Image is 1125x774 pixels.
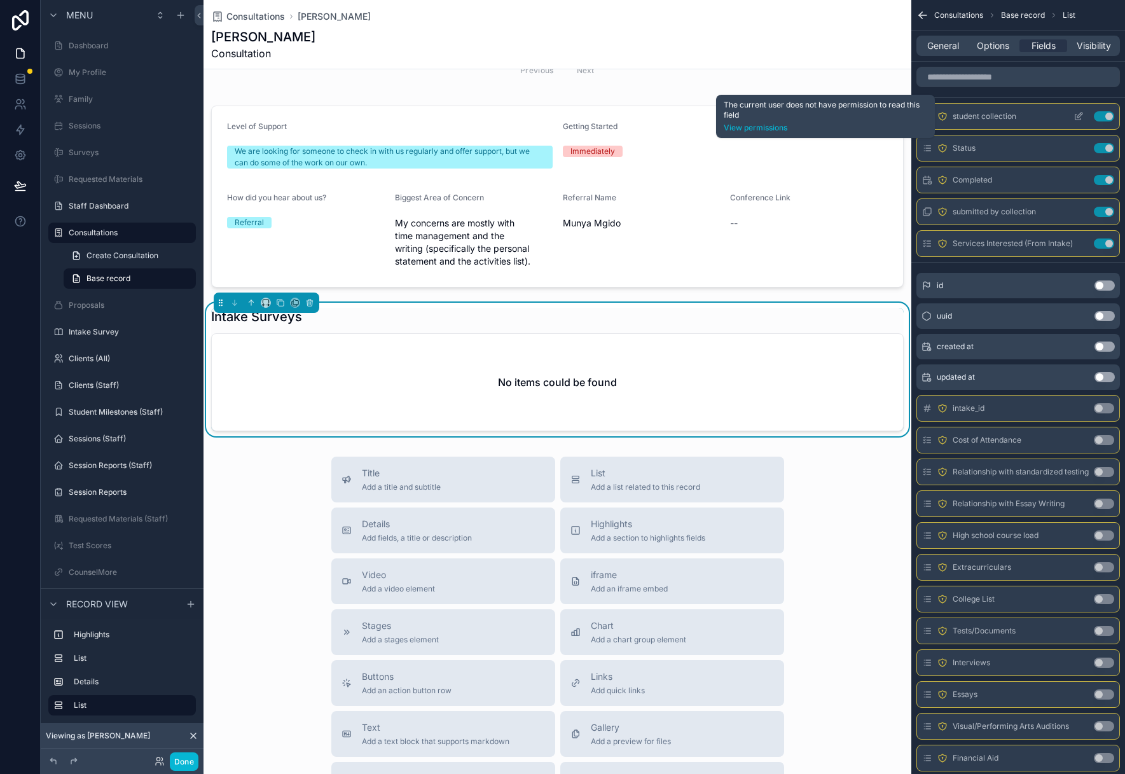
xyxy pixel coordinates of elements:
label: Details [74,677,191,687]
span: Add fields, a title or description [362,533,472,543]
span: iframe [591,569,668,581]
label: Sessions (Staff) [69,434,193,444]
label: Clients (Staff) [69,380,193,390]
span: Add a section to highlights fields [591,533,705,543]
span: Add quick links [591,686,645,696]
label: Family [69,94,193,104]
span: Financial Aid [953,753,998,763]
a: My Profile [48,62,196,83]
a: Requested Materials [48,169,196,190]
span: Chart [591,619,686,632]
span: Add a stages element [362,635,439,645]
span: updated at [937,372,975,382]
span: Add a chart group element [591,635,686,645]
span: Record view [66,598,128,611]
a: Family [48,89,196,109]
span: id [937,280,943,291]
span: Add a video element [362,584,435,594]
button: GalleryAdd a preview for files [560,711,784,757]
button: TitleAdd a title and subtitle [331,457,555,502]
span: Fields [1032,39,1056,52]
div: scrollable content [41,619,204,728]
span: Add an iframe embed [591,584,668,594]
a: Staff Dashboard [48,196,196,216]
span: Services Interested (From Intake) [953,238,1073,249]
a: View permissions [724,123,927,133]
span: Base record [1001,10,1045,20]
span: Base record [86,273,130,284]
span: Consultations [934,10,983,20]
span: Consultations [226,10,285,23]
a: Student Milestones (Staff) [48,402,196,422]
span: Essays [953,689,977,700]
button: ListAdd a list related to this record [560,457,784,502]
span: submitted by collection [953,207,1036,217]
h1: Intake Surveys [211,308,302,326]
label: List [74,700,186,710]
span: Interviews [953,658,990,668]
label: Clients (All) [69,354,193,364]
label: My Profile [69,67,193,78]
a: Base record [64,268,196,289]
label: Student Milestones (Staff) [69,407,193,417]
a: Consultations [211,10,285,23]
a: Session Reports [48,482,196,502]
button: StagesAdd a stages element [331,609,555,655]
label: Session Reports (Staff) [69,460,193,471]
a: Surveys [48,142,196,163]
label: Requested Materials [69,174,193,184]
span: Extracurriculars [953,562,1011,572]
button: iframeAdd an iframe embed [560,558,784,604]
span: [PERSON_NAME] [298,10,371,23]
label: List [74,653,191,663]
span: List [1063,10,1075,20]
button: ChartAdd a chart group element [560,609,784,655]
label: Intake Survey [69,327,193,337]
span: Stages [362,619,439,632]
span: Create Consultation [86,251,158,261]
span: Video [362,569,435,581]
button: TextAdd a text block that supports markdown [331,711,555,757]
span: Links [591,670,645,683]
span: Details [362,518,472,530]
a: Dashboard [48,36,196,56]
span: intake_id [953,403,984,413]
label: Requested Materials (Staff) [69,514,193,524]
span: General [927,39,959,52]
span: Status [953,143,976,153]
button: VideoAdd a video element [331,558,555,604]
a: Requested Materials (Staff) [48,509,196,529]
span: Buttons [362,670,452,683]
label: Session Reports [69,487,193,497]
a: Clients (Staff) [48,375,196,396]
span: Add a text block that supports markdown [362,736,509,747]
span: Menu [66,9,93,22]
span: student collection [953,111,1016,121]
label: Sessions [69,121,193,131]
span: Consultation [211,46,315,61]
span: Options [977,39,1009,52]
button: LinksAdd quick links [560,660,784,706]
a: Consultations [48,223,196,243]
label: Dashboard [69,41,193,51]
span: High school course load [953,530,1039,541]
h1: [PERSON_NAME] [211,28,315,46]
label: Surveys [69,148,193,158]
span: uuid [937,311,952,321]
label: Consultations [69,228,188,238]
label: Staff Dashboard [69,201,193,211]
span: College List [953,594,995,604]
span: created at [937,342,974,352]
a: Create Consultation [64,245,196,266]
span: Text [362,721,509,734]
a: Intake Survey [48,322,196,342]
label: Proposals [69,300,193,310]
button: DetailsAdd fields, a title or description [331,508,555,553]
span: Relationship with Essay Writing [953,499,1065,509]
label: CounselMore [69,567,193,577]
a: Sessions [48,116,196,136]
button: Done [170,752,198,771]
label: Test Scores [69,541,193,551]
span: Title [362,467,441,480]
span: Gallery [591,721,671,734]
